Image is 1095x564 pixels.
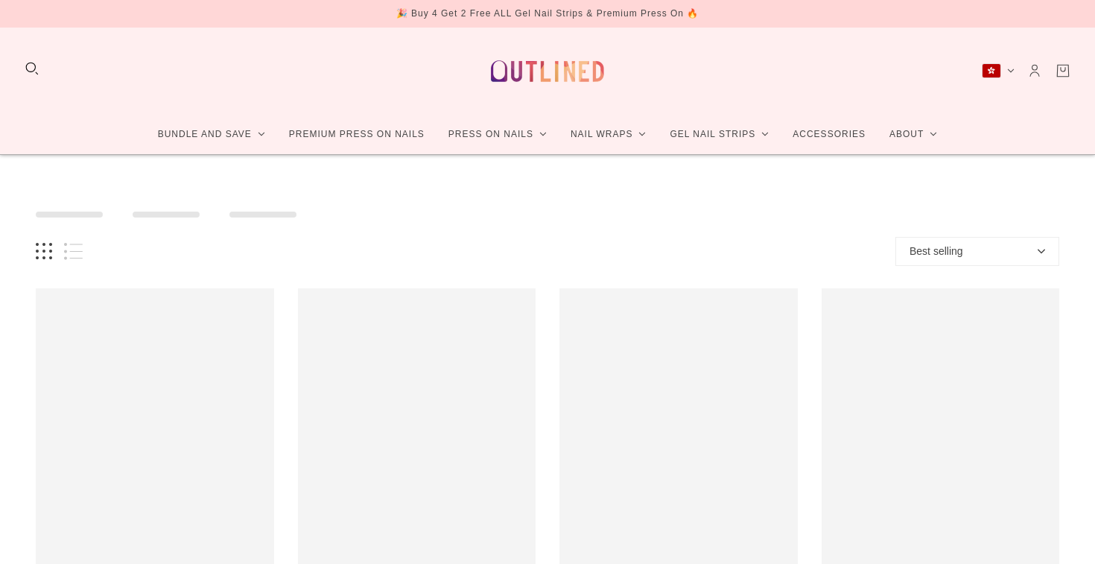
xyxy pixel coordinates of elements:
a: Outlined [482,39,613,103]
a: Gel Nail Strips [658,115,781,154]
button: Best selling [895,237,1059,266]
button: Search [24,60,40,77]
button: Hong Kong SAR [982,63,1015,78]
a: Press On Nails [437,115,559,154]
button: Grid view [36,243,52,260]
a: Cart [1055,63,1071,79]
a: Premium Press On Nails [277,115,437,154]
div: 🎉 Buy 4 Get 2 Free ALL Gel Nail Strips & Premium Press On 🔥 [396,6,699,22]
a: Account [1026,63,1043,79]
a: Accessories [781,115,877,154]
a: Nail Wraps [559,115,658,154]
a: Bundle and Save [146,115,277,154]
button: List view [64,243,83,260]
a: About [877,115,949,154]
